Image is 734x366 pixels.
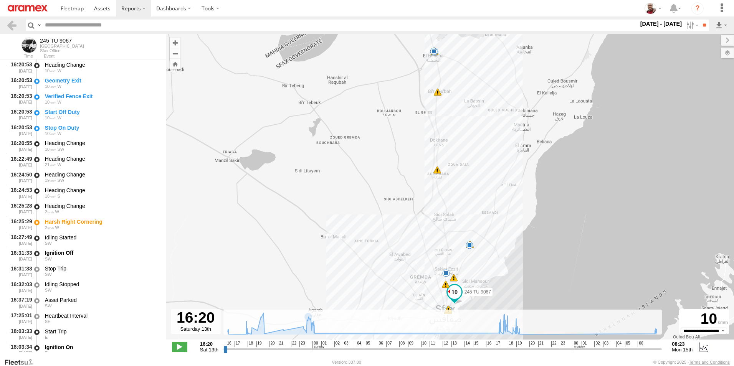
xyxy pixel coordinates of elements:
div: 16:24:53 [DATE] [6,186,33,200]
div: 16:20:53 [DATE] [6,107,33,122]
span: 10 [45,84,56,89]
a: Visit our Website [4,358,40,366]
div: 16:31:33 [DATE] [6,249,33,263]
div: 16:25:28 [DATE] [6,201,33,216]
span: 245 TU 9067 [465,289,491,295]
span: 19 [256,341,262,347]
span: 21 [278,341,283,347]
span: 02 [594,341,600,347]
label: Search Filter Options [683,20,700,31]
div: Heading Change [45,61,159,68]
div: 16:22:49 [DATE] [6,154,33,168]
div: Heading Change [45,155,159,162]
div: Heading Change [45,203,159,209]
span: 14 [465,341,470,347]
span: 16 [226,341,231,347]
span: 13 [451,341,457,347]
span: Heading: 271 [58,100,61,104]
span: Heading: 271 [58,84,61,89]
span: 06 [638,341,643,347]
span: Heading: 271 [58,68,61,73]
label: Search Query [36,20,42,31]
i: ? [691,2,704,15]
span: 22 [551,341,557,347]
span: 16 [486,341,491,347]
label: Play/Stop [172,342,187,352]
span: Heading: 204 [45,303,52,308]
button: Zoom in [170,38,180,48]
span: 04 [616,341,622,347]
span: 17 [235,341,240,347]
div: Start Off Duty [45,109,159,115]
div: Idling Stopped [45,281,159,288]
span: Heading: 264 [58,162,61,167]
div: Ignition Off [45,249,159,256]
span: 06 [378,341,383,347]
span: 08 [399,341,405,347]
a: Terms and Conditions [689,360,730,364]
span: 19 [45,178,56,183]
span: 02 [334,341,340,347]
span: Heading: 230 [58,178,64,183]
span: 05 [365,341,370,347]
span: 11 [430,341,435,347]
span: 01 [321,341,327,347]
div: 16:31:33 [DATE] [6,264,33,278]
div: Heartbeat Interval [45,312,159,319]
span: 18 [248,341,253,347]
div: Heading Change [45,140,159,147]
div: © Copyright 2025 - [653,360,730,364]
span: 22 [291,341,296,347]
span: 2 [45,209,54,214]
div: 16:20:53 [DATE] [6,123,33,137]
strong: 08:23 [672,341,693,347]
span: 03 [603,341,608,347]
div: Heading Change [45,171,159,178]
span: 03 [343,341,348,347]
div: Start Trip [45,328,159,335]
span: 10 [421,341,427,347]
div: Sfax Office [40,48,84,53]
span: Heading: 271 [58,115,61,120]
div: 16:20:55 [DATE] [6,139,33,153]
span: Mon 15th Sep 2025 [672,347,693,353]
div: [GEOGRAPHIC_DATA] [40,44,84,48]
span: 10 [45,147,56,152]
span: 10 [45,68,56,73]
span: 12 [443,341,448,347]
span: 23 [299,341,305,347]
div: Idling Started [45,234,159,241]
span: 00 [312,341,324,350]
span: 19 [516,341,522,347]
div: Version: 307.00 [332,360,361,364]
span: Heading: 271 [55,225,59,230]
span: Heading: 204 [45,241,52,246]
div: 16:25:29 [DATE] [6,217,33,231]
label: Export results as... [715,20,728,31]
button: Zoom Home [170,59,180,69]
span: 18 [508,341,513,347]
span: 23 [560,341,565,347]
span: 15 [473,341,478,347]
a: Back to previous Page [6,20,17,31]
span: Sat 13th Sep 2025 [200,347,218,353]
span: 10 [45,115,56,120]
img: aramex-logo.svg [8,5,48,12]
span: 01 [582,341,587,347]
span: Heading: 233 [58,147,64,152]
span: Heading: 79 [45,335,48,340]
div: Majdi Ghannoudi [642,3,664,14]
span: 21 [45,162,56,167]
div: 16:37:19 [DATE] [6,295,33,310]
div: Stop On Duty [45,124,159,131]
label: [DATE] - [DATE] [639,20,684,28]
span: 05 [625,341,630,347]
div: Geometry Exit [45,77,159,84]
span: Heading: 197 [58,194,60,198]
span: 07 [386,341,392,347]
div: Ignition On [45,344,159,351]
div: Heading Change [45,187,159,194]
span: 21 [538,341,544,347]
div: Time [6,54,33,58]
span: Heading: 264 [55,209,59,214]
